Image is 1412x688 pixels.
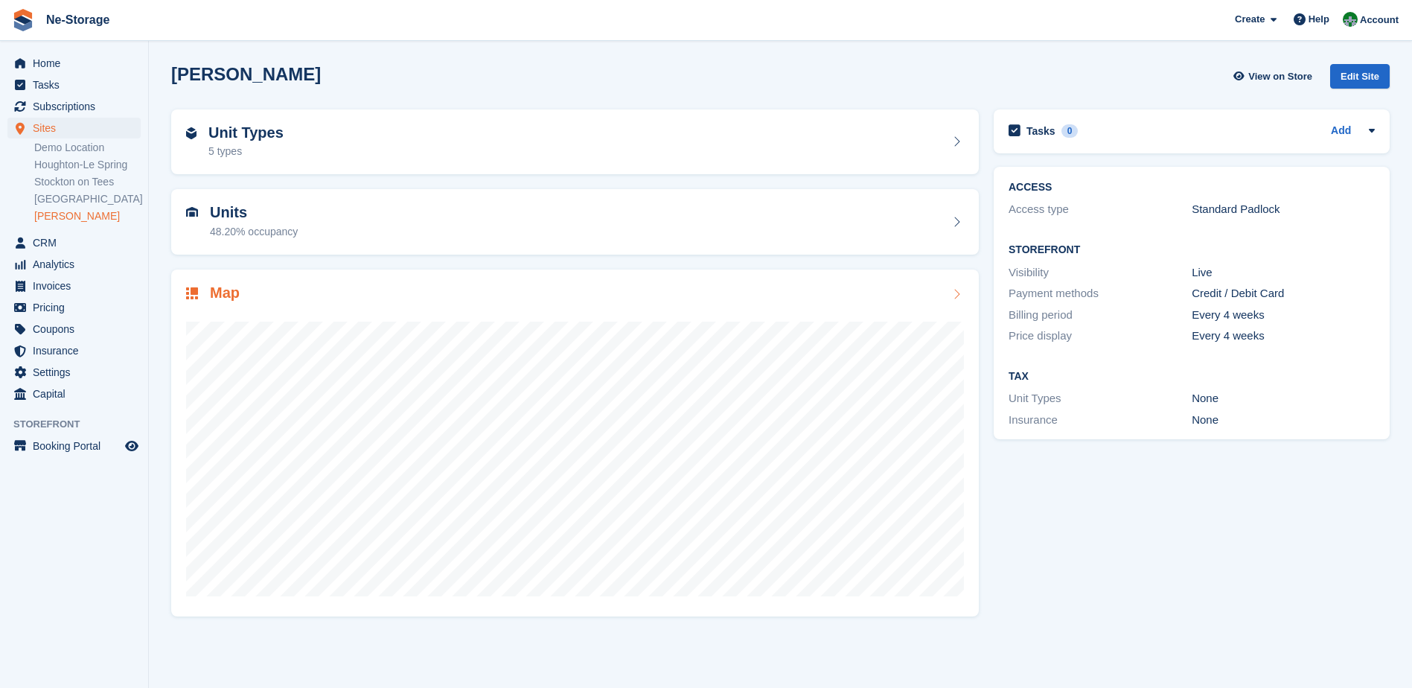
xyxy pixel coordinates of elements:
a: menu [7,362,141,383]
a: Unit Types 5 types [171,109,979,175]
span: Account [1360,13,1399,28]
span: Coupons [33,319,122,340]
div: 5 types [208,144,284,159]
img: map-icn-33ee37083ee616e46c38cad1a60f524a97daa1e2b2c8c0bc3eb3415660979fc1.svg [186,287,198,299]
h2: Units [210,204,298,221]
span: CRM [33,232,122,253]
span: Sites [33,118,122,138]
a: Houghton-Le Spring [34,158,141,172]
a: Demo Location [34,141,141,155]
img: unit-type-icn-2b2737a686de81e16bb02015468b77c625bbabd49415b5ef34ead5e3b44a266d.svg [186,127,197,139]
span: Tasks [33,74,122,95]
a: menu [7,254,141,275]
a: menu [7,383,141,404]
a: menu [7,340,141,361]
div: Standard Padlock [1192,201,1375,218]
div: Credit / Debit Card [1192,285,1375,302]
span: Subscriptions [33,96,122,117]
a: menu [7,297,141,318]
span: Help [1309,12,1329,27]
div: Every 4 weeks [1192,328,1375,345]
a: Preview store [123,437,141,455]
span: Booking Portal [33,436,122,456]
div: Edit Site [1330,64,1390,89]
span: Pricing [33,297,122,318]
div: Billing period [1009,307,1192,324]
span: Insurance [33,340,122,361]
a: menu [7,275,141,296]
div: Every 4 weeks [1192,307,1375,324]
div: Insurance [1009,412,1192,429]
a: menu [7,74,141,95]
span: Create [1235,12,1265,27]
div: None [1192,390,1375,407]
h2: [PERSON_NAME] [171,64,321,84]
div: None [1192,412,1375,429]
a: View on Store [1231,64,1318,89]
a: menu [7,53,141,74]
h2: Unit Types [208,124,284,141]
a: Map [171,270,979,617]
span: Storefront [13,417,148,432]
a: menu [7,319,141,340]
a: menu [7,232,141,253]
img: unit-icn-7be61d7bf1b0ce9d3e12c5938cc71ed9869f7b940bace4675aadf7bd6d80202e.svg [186,207,198,217]
span: Settings [33,362,122,383]
span: Analytics [33,254,122,275]
div: Visibility [1009,264,1192,281]
img: stora-icon-8386f47178a22dfd0bd8f6a31ec36ba5ce8667c1dd55bd0f319d3a0aa187defe.svg [12,9,34,31]
a: Stockton on Tees [34,175,141,189]
span: Invoices [33,275,122,296]
div: Price display [1009,328,1192,345]
h2: Tasks [1026,124,1055,138]
div: Unit Types [1009,390,1192,407]
img: Charlotte Nesbitt [1343,12,1358,27]
span: View on Store [1248,69,1312,84]
a: menu [7,96,141,117]
a: [GEOGRAPHIC_DATA] [34,192,141,206]
a: Add [1331,123,1351,140]
h2: Tax [1009,371,1375,383]
h2: ACCESS [1009,182,1375,194]
a: menu [7,118,141,138]
div: Access type [1009,201,1192,218]
a: Units 48.20% occupancy [171,189,979,255]
a: menu [7,436,141,456]
div: 0 [1061,124,1079,138]
a: Edit Site [1330,64,1390,95]
div: 48.20% occupancy [210,224,298,240]
a: [PERSON_NAME] [34,209,141,223]
span: Home [33,53,122,74]
a: Ne-Storage [40,7,115,32]
div: Live [1192,264,1375,281]
span: Capital [33,383,122,404]
h2: Storefront [1009,244,1375,256]
h2: Map [210,284,240,302]
div: Payment methods [1009,285,1192,302]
